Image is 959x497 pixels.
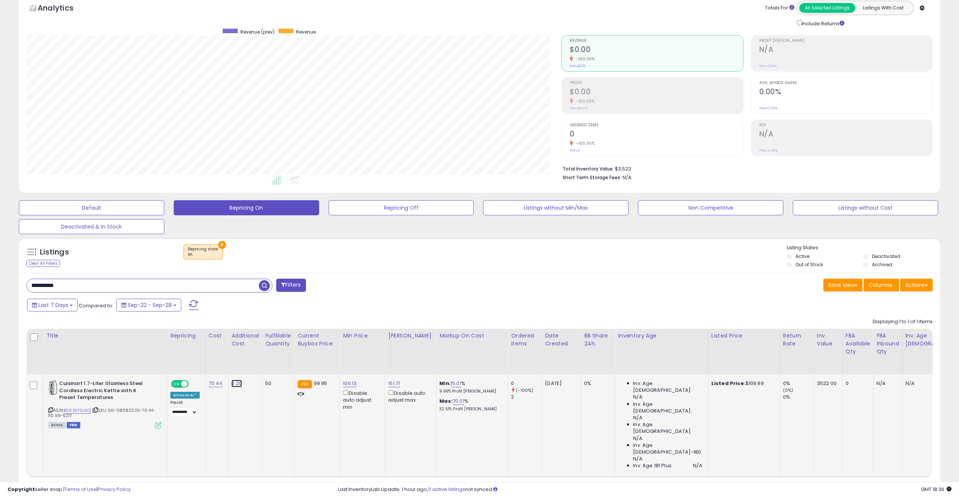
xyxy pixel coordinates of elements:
[298,380,312,388] small: FBA
[64,486,96,493] a: Terms of Use
[823,279,863,291] button: Save View
[876,332,899,356] div: FBA inbound Qty
[439,380,502,394] div: %
[64,407,91,414] a: B003KYSLNQ
[314,380,327,387] span: 99.95
[188,252,219,257] div: on
[573,98,595,104] small: -100.00%
[38,301,68,309] span: Last 7 Days
[329,200,474,215] button: Repricing Off
[343,380,356,387] a: 106.13
[170,400,200,417] div: Preset:
[584,380,609,387] div: 0%
[511,332,538,348] div: Ordered Items
[638,200,783,215] button: Non Competitive
[570,123,743,127] span: Ordered Items
[388,380,400,387] a: 151.71
[783,332,811,348] div: Return Rate
[8,486,35,493] strong: Copyright
[38,3,88,15] h5: Analytics
[116,299,181,311] button: Sep-22 - Sep-28
[759,123,932,127] span: ROI
[570,148,580,153] small: Prev: 2
[633,442,702,456] span: Inv. Age [DEMOGRAPHIC_DATA]-180:
[240,29,275,35] span: Revenue (prev)
[855,3,911,13] button: Listings With Cost
[584,332,612,348] div: BB Share 24h.
[799,3,855,13] button: All Selected Listings
[900,279,933,291] button: Actions
[265,332,291,348] div: Fulfillable Quantity
[46,332,164,340] div: Title
[545,380,575,387] div: [DATE]
[26,260,60,267] div: Clear All Filters
[48,380,161,428] div: ASIN:
[298,332,336,348] div: Current Buybox Price
[759,130,932,140] h2: N/A
[633,462,673,469] span: Inv. Age 181 Plus:
[793,200,938,215] button: Listings without Cost
[570,106,587,110] small: Prev: $6.24
[759,64,777,68] small: Prev: 2.84%
[170,332,202,340] div: Repricing
[873,318,933,325] div: Displaying 1 to 1 of 1 items
[817,380,837,387] div: 3522.00
[563,166,614,172] b: Total Inventory Value:
[439,398,502,412] div: %
[864,279,899,291] button: Columns
[439,380,451,387] b: Min:
[787,244,940,252] p: Listing States:
[128,301,172,309] span: Sep-22 - Sep-28
[759,106,777,110] small: Prev: 0.00%
[453,397,464,405] a: 70.01
[711,380,746,387] b: Listed Price:
[343,332,382,340] div: Min Price
[388,389,430,403] div: Disable auto adjust max
[19,219,164,234] button: Deactivated & In Stock
[633,401,702,414] span: Inv. Age [DEMOGRAPHIC_DATA]:
[791,19,853,28] div: Include Returns
[570,87,743,98] h2: $0.00
[633,414,642,421] span: N/A
[921,486,951,493] span: 2025-10-6 18:36 GMT
[759,87,932,98] h2: 0.00%
[759,81,932,85] span: Avg. Buybox Share
[817,332,839,348] div: Inv. value
[563,174,621,181] b: Short Term Storage Fees:
[388,332,433,340] div: [PERSON_NAME]
[759,45,932,55] h2: N/A
[573,56,595,62] small: -100.00%
[439,389,502,394] p: 9.96% Profit [PERSON_NAME]
[48,407,155,419] span: | SKU: 56-08082025-70.44-110.99-5217
[846,380,867,387] div: 0
[783,387,794,393] small: (0%)
[633,456,642,462] span: N/A
[209,332,225,340] div: Cost
[633,380,702,394] span: Inv. Age [DEMOGRAPHIC_DATA]:
[618,332,705,340] div: Inventory Age
[67,422,80,428] span: FBM
[209,380,223,387] a: 70.44
[711,380,774,387] div: $109.99
[573,141,595,146] small: -100.00%
[869,281,892,289] span: Columns
[872,261,892,268] label: Archived
[872,253,900,259] label: Deactivated
[570,64,586,68] small: Prev: $220
[570,39,743,43] span: Revenue
[59,380,151,403] b: Cuisinart 1.7-Liter Stainless Steel Cordless Electric Kettle with 6 Preset Temperatures
[711,332,777,340] div: Listed Price
[633,435,642,442] span: N/A
[338,486,951,493] div: Last InventoryLab Update: 1 hour ago, not synced.
[545,332,578,348] div: Date Created
[27,299,78,311] button: Last 7 Days
[451,380,461,387] a: 15.01
[48,422,66,428] span: All listings currently available for purchase on Amazon
[693,462,702,469] span: N/A
[296,29,316,35] span: Revenue
[188,381,200,387] span: OFF
[439,406,502,412] p: 32.51% Profit [PERSON_NAME]
[846,332,870,356] div: FBA Available Qty
[759,39,932,43] span: Profit [PERSON_NAME]
[174,200,319,215] button: Repricing On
